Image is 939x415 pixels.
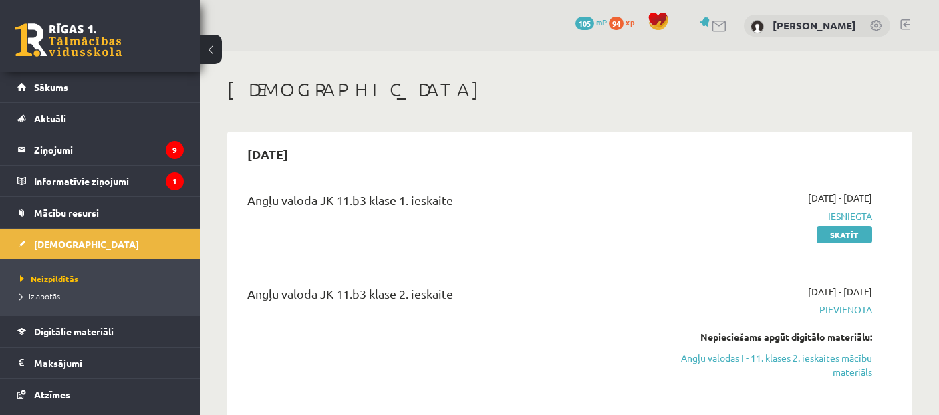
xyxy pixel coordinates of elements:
a: Atzīmes [17,379,184,410]
a: Mācību resursi [17,197,184,228]
a: 105 mP [575,17,607,27]
div: Nepieciešams apgūt digitālo materiālu: [677,330,872,344]
div: Angļu valoda JK 11.b3 klase 1. ieskaite [247,191,657,216]
legend: Informatīvie ziņojumi [34,166,184,196]
legend: Maksājumi [34,348,184,378]
a: Izlabotās [20,290,187,302]
span: Mācību resursi [34,206,99,219]
a: [DEMOGRAPHIC_DATA] [17,229,184,259]
a: Sākums [17,72,184,102]
span: mP [596,17,607,27]
span: 94 [609,17,624,30]
span: [DATE] - [DATE] [808,285,872,299]
h1: [DEMOGRAPHIC_DATA] [227,78,912,101]
a: Aktuāli [17,103,184,134]
i: 1 [166,172,184,190]
span: Atzīmes [34,388,70,400]
span: Aktuāli [34,112,66,124]
h2: [DATE] [234,138,301,170]
img: Polīna Pērkone [751,20,764,33]
legend: Ziņojumi [34,134,184,165]
span: Neizpildītās [20,273,78,284]
a: Rīgas 1. Tālmācības vidusskola [15,23,122,57]
span: xp [626,17,634,27]
span: Izlabotās [20,291,60,301]
span: Iesniegta [677,209,872,223]
span: Digitālie materiāli [34,325,114,337]
span: 105 [575,17,594,30]
i: 9 [166,141,184,159]
span: [DATE] - [DATE] [808,191,872,205]
a: Angļu valodas I - 11. klases 2. ieskaites mācību materiāls [677,351,872,379]
span: Sākums [34,81,68,93]
span: [DEMOGRAPHIC_DATA] [34,238,139,250]
a: [PERSON_NAME] [773,19,856,32]
a: Maksājumi [17,348,184,378]
a: Ziņojumi9 [17,134,184,165]
a: Informatīvie ziņojumi1 [17,166,184,196]
span: Pievienota [677,303,872,317]
a: 94 xp [609,17,641,27]
a: Skatīt [817,226,872,243]
a: Neizpildītās [20,273,187,285]
div: Angļu valoda JK 11.b3 klase 2. ieskaite [247,285,657,309]
a: Digitālie materiāli [17,316,184,347]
